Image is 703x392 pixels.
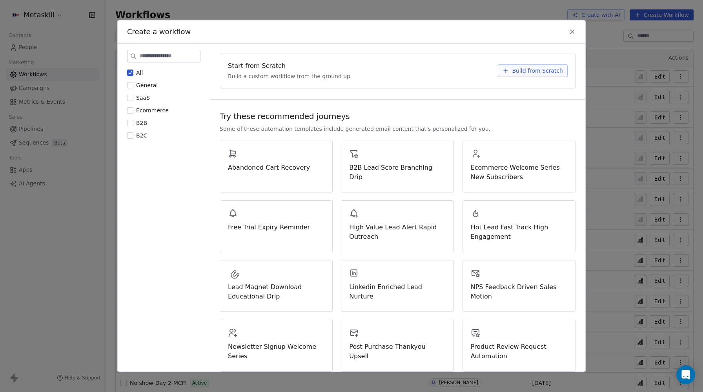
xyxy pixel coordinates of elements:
[136,82,158,88] span: General
[220,125,490,133] span: Some of these automation templates include generated email content that's personalized for you.
[471,282,567,301] span: NPS Feedback Driven Sales Motion
[220,111,350,122] span: Try these recommended journeys
[228,61,286,71] span: Start from Scratch
[127,27,191,37] span: Create a workflow
[349,163,446,182] span: B2B Lead Score Branching Drip
[127,69,133,77] button: All
[228,72,350,80] span: Build a custom workflow from the ground up
[349,282,446,301] span: Linkedin Enriched Lead Nurture
[136,70,143,76] span: All
[136,95,150,101] span: SaaS
[136,132,147,139] span: B2C
[127,94,133,102] button: SaaS
[349,223,446,242] span: High Value Lead Alert Rapid Outreach
[676,365,695,384] div: Open Intercom Messenger
[127,119,133,127] button: B2B
[228,342,324,361] span: Newsletter Signup Welcome Series
[127,132,133,139] button: B2C
[228,163,324,172] span: Abandoned Cart Recovery
[136,120,147,126] span: B2B
[471,342,567,361] span: Product Review Request Automation
[136,107,169,114] span: Ecommerce
[349,342,446,361] span: Post Purchase Thankyou Upsell
[498,64,568,77] button: Build from Scratch
[127,106,133,114] button: Ecommerce
[471,163,567,182] span: Ecommerce Welcome Series New Subscribers
[127,81,133,89] button: General
[471,223,567,242] span: Hot Lead Fast Track High Engagement
[228,223,324,232] span: Free Trial Expiry Reminder
[228,282,324,301] span: Lead Magnet Download Educational Drip
[512,67,563,75] span: Build from Scratch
